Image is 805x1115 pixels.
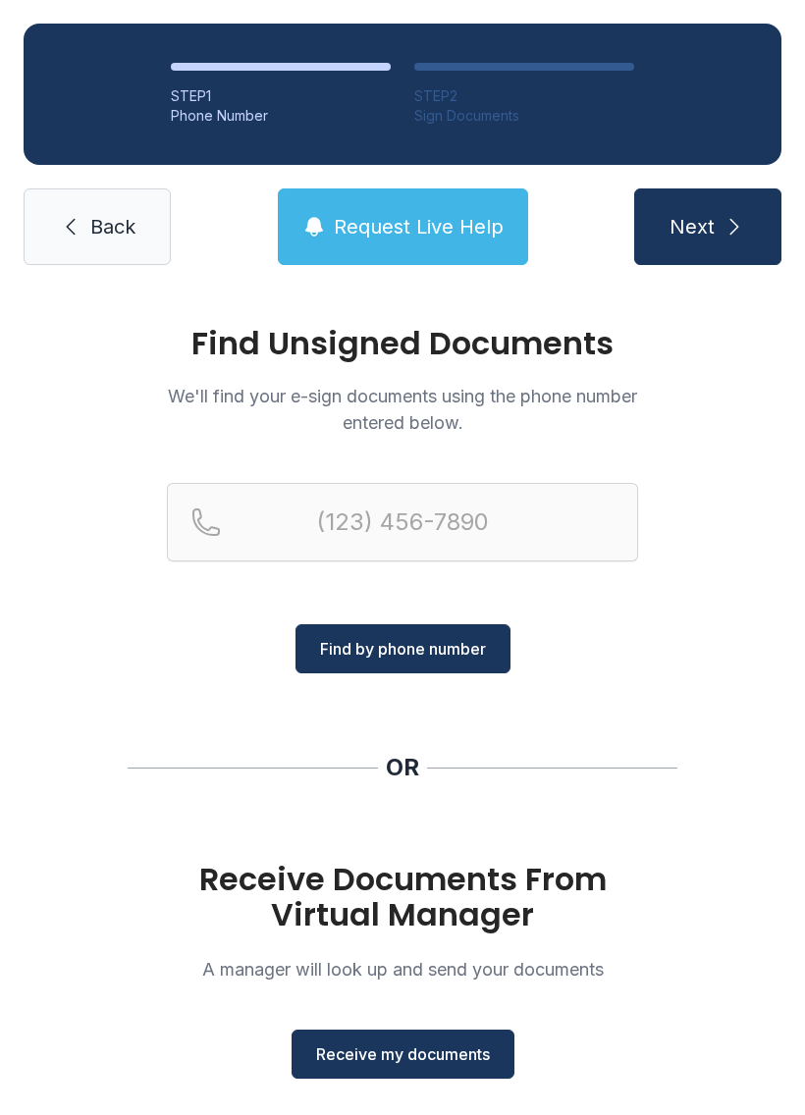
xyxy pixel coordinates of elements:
[334,213,504,240] span: Request Live Help
[167,956,638,982] p: A manager will look up and send your documents
[167,862,638,932] h1: Receive Documents From Virtual Manager
[670,213,715,240] span: Next
[386,752,419,783] div: OR
[414,86,634,106] div: STEP 2
[316,1042,490,1066] span: Receive my documents
[167,483,638,561] input: Reservation phone number
[167,328,638,359] h1: Find Unsigned Documents
[171,106,391,126] div: Phone Number
[167,383,638,436] p: We'll find your e-sign documents using the phone number entered below.
[320,637,486,661] span: Find by phone number
[414,106,634,126] div: Sign Documents
[90,213,135,240] span: Back
[171,86,391,106] div: STEP 1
